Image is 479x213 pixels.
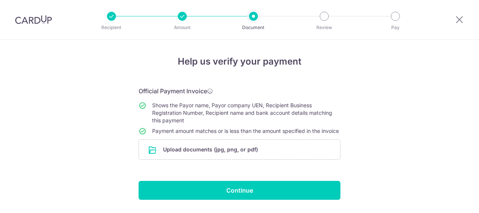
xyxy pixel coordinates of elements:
img: CardUp [15,15,52,24]
p: Review [296,24,352,31]
span: Payment amount matches or is less than the amount specified in the invoice [152,128,339,134]
p: Document [226,24,281,31]
p: Pay [368,24,423,31]
p: Amount [154,24,210,31]
h4: Help us verify your payment [139,55,340,68]
p: Recipient [84,24,139,31]
h6: Official Payment Invoice [139,86,340,96]
input: Continue [139,181,340,200]
span: Shows the Payor name, Payor company UEN, Recipient Business Registration Number, Recipient name a... [152,102,332,123]
div: Upload documents (jpg, png, or pdf) [139,139,340,160]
